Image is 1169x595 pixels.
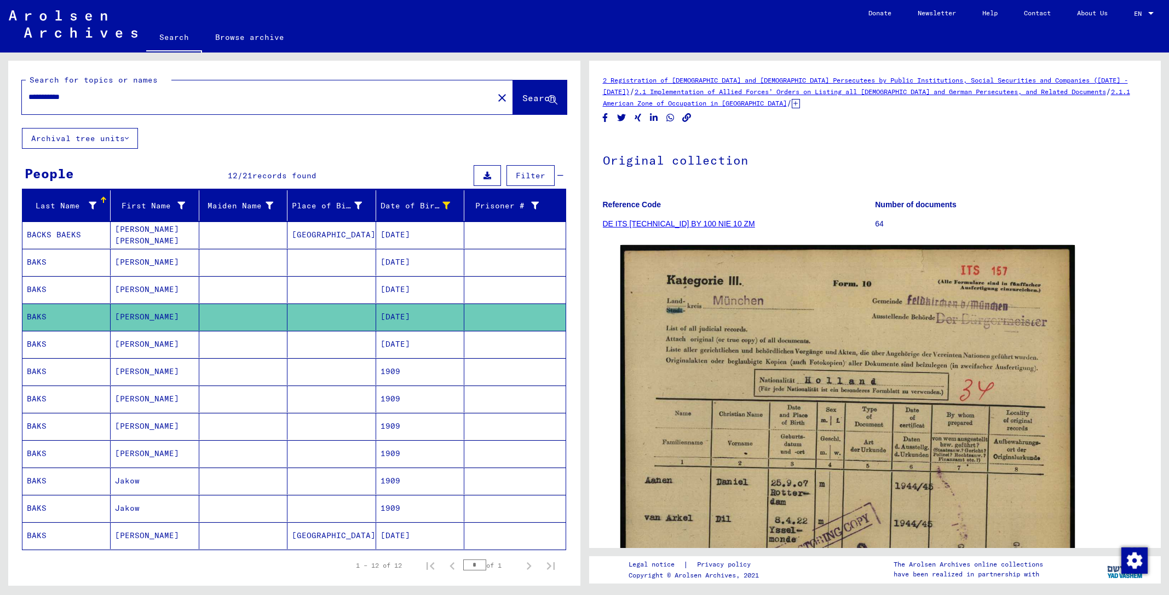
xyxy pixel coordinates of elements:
mat-header-cell: Date of Birth [376,190,464,221]
mat-cell: [PERSON_NAME] [111,304,199,330]
a: Browse archive [202,24,297,50]
a: Search [146,24,202,52]
mat-cell: [DATE] [376,304,464,330]
button: Filter [506,165,555,186]
mat-cell: [DATE] [376,249,464,276]
mat-cell: [PERSON_NAME] [PERSON_NAME] [111,221,199,248]
mat-cell: [PERSON_NAME] [111,358,199,385]
span: 12 [228,171,238,180]
mat-cell: [GEOGRAPHIC_DATA] [287,522,376,549]
span: / [630,86,635,96]
a: 2.1 Implementation of Allied Forces’ Orders on Listing all [DEMOGRAPHIC_DATA] and German Persecut... [635,87,1106,96]
mat-cell: 1909 [376,386,464,412]
mat-cell: [DATE] [376,276,464,303]
mat-cell: [DATE] [376,522,464,549]
mat-cell: [PERSON_NAME] [111,249,199,276]
mat-label: Search for topics or names [30,75,158,85]
mat-header-cell: Maiden Name [199,190,287,221]
img: Change consent [1121,547,1148,574]
img: yv_logo.png [1105,556,1146,583]
button: Search [513,80,567,114]
mat-cell: Jakow [111,468,199,494]
mat-cell: [PERSON_NAME] [111,331,199,358]
div: Place of Birth [292,200,361,212]
mat-cell: [PERSON_NAME] [111,386,199,412]
p: have been realized in partnership with [894,569,1043,579]
button: Share on Xing [632,111,644,125]
mat-cell: 1909 [376,468,464,494]
b: Number of documents [875,200,957,209]
span: / [238,171,243,180]
mat-cell: BACKS BAEKS [22,221,111,248]
mat-icon: close [496,91,509,104]
a: Privacy policy [688,559,764,570]
div: of 1 [463,560,518,570]
p: The Arolsen Archives online collections [894,559,1043,569]
button: Next page [518,555,540,576]
mat-cell: 1909 [376,495,464,522]
span: records found [252,171,316,180]
div: Prisoner # [469,200,538,212]
mat-cell: BAKS [22,468,111,494]
a: DE ITS [TECHNICAL_ID] BY 100 NIE 10 ZM [603,219,755,228]
div: People [25,164,74,183]
div: First Name [115,197,198,214]
b: Reference Code [603,200,661,209]
div: 1 – 12 of 12 [356,561,402,570]
button: Share on Twitter [616,111,627,125]
div: Maiden Name [204,200,273,212]
mat-cell: BAKS [22,249,111,276]
mat-cell: BAKS [22,522,111,549]
div: Date of Birth [381,200,450,212]
button: Share on WhatsApp [665,111,676,125]
mat-header-cell: Last Name [22,190,111,221]
mat-cell: 1909 [376,413,464,440]
button: Previous page [441,555,463,576]
div: Last Name [27,200,96,212]
div: Place of Birth [292,197,375,214]
mat-cell: [PERSON_NAME] [111,522,199,549]
div: First Name [115,200,185,212]
button: Share on LinkedIn [648,111,660,125]
span: Search [522,92,555,103]
div: | [629,559,764,570]
mat-cell: BAKS [22,331,111,358]
button: Share on Facebook [600,111,611,125]
mat-cell: [PERSON_NAME] [111,440,199,467]
span: EN [1134,10,1146,17]
div: Date of Birth [381,197,464,214]
div: Last Name [27,197,110,214]
img: Arolsen_neg.svg [9,10,137,38]
span: / [787,98,792,108]
span: / [1106,86,1111,96]
p: 64 [875,218,1147,230]
mat-cell: BAKS [22,495,111,522]
mat-cell: BAKS [22,386,111,412]
mat-cell: [DATE] [376,331,464,358]
button: Clear [491,86,513,108]
mat-cell: [GEOGRAPHIC_DATA] [287,221,376,248]
mat-cell: BAKS [22,358,111,385]
p: Copyright © Arolsen Archives, 2021 [629,570,764,580]
mat-cell: [PERSON_NAME] [111,276,199,303]
mat-cell: [DATE] [376,221,464,248]
button: Last page [540,555,562,576]
mat-cell: BAKS [22,304,111,330]
mat-cell: BAKS [22,276,111,303]
button: First page [419,555,441,576]
div: Maiden Name [204,197,287,214]
mat-header-cell: First Name [111,190,199,221]
mat-cell: [PERSON_NAME] [111,413,199,440]
mat-cell: BAKS [22,413,111,440]
span: Filter [516,171,545,180]
button: Copy link [681,111,693,125]
mat-cell: 1909 [376,440,464,467]
span: 21 [243,171,252,180]
mat-cell: BAKS [22,440,111,467]
mat-cell: 1909 [376,358,464,385]
button: Archival tree units [22,128,138,149]
a: 2 Registration of [DEMOGRAPHIC_DATA] and [DEMOGRAPHIC_DATA] Persecutees by Public Institutions, S... [603,76,1128,96]
mat-header-cell: Place of Birth [287,190,376,221]
a: Legal notice [629,559,683,570]
div: Prisoner # [469,197,552,214]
